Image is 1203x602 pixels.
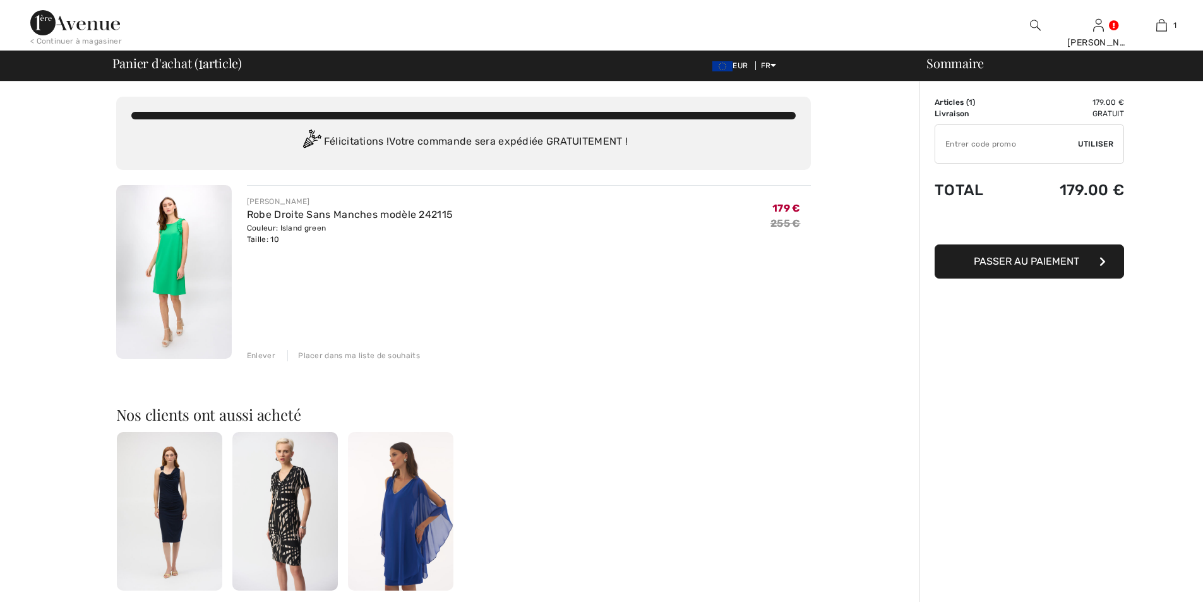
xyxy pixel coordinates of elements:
[116,185,232,359] img: Robe Droite Sans Manches modèle 242115
[770,217,801,229] s: 255 €
[1067,36,1129,49] div: [PERSON_NAME]
[935,125,1078,163] input: Code promo
[198,54,203,70] span: 1
[299,129,324,155] img: Congratulation2.svg
[1130,18,1192,33] a: 1
[1030,18,1041,33] img: recherche
[1016,108,1124,119] td: Gratuit
[117,432,222,591] img: Robe Fourreau Mi-longue modèle 252188
[712,61,733,71] img: Euro
[761,61,777,70] span: FR
[935,97,1016,108] td: Articles ( )
[30,35,122,47] div: < Continuer à magasiner
[247,222,453,245] div: Couleur: Island green Taille: 10
[772,202,801,214] span: 179 €
[1173,20,1176,31] span: 1
[1093,19,1104,31] a: Se connecter
[712,61,753,70] span: EUR
[287,350,420,361] div: Placer dans ma liste de souhaits
[935,169,1016,212] td: Total
[247,350,275,361] div: Enlever
[247,208,453,220] a: Robe Droite Sans Manches modèle 242115
[1016,97,1124,108] td: 179.00 €
[935,212,1124,240] iframe: PayPal
[1078,138,1113,150] span: Utiliser
[935,108,1016,119] td: Livraison
[30,10,120,35] img: 1ère Avenue
[1016,169,1124,212] td: 179.00 €
[116,407,811,422] h2: Nos clients ont aussi acheté
[348,432,453,591] img: Robe Formelle Sans Manches modèle 251746
[974,255,1079,267] span: Passer au paiement
[131,129,796,155] div: Félicitations ! Votre commande sera expédiée GRATUITEMENT !
[112,57,242,69] span: Panier d'achat ( article)
[232,432,338,591] img: Robe Droite Mi-Longue modèle 251266
[969,98,973,107] span: 1
[247,196,453,207] div: [PERSON_NAME]
[1156,18,1167,33] img: Mon panier
[935,244,1124,279] button: Passer au paiement
[1093,18,1104,33] img: Mes infos
[911,57,1195,69] div: Sommaire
